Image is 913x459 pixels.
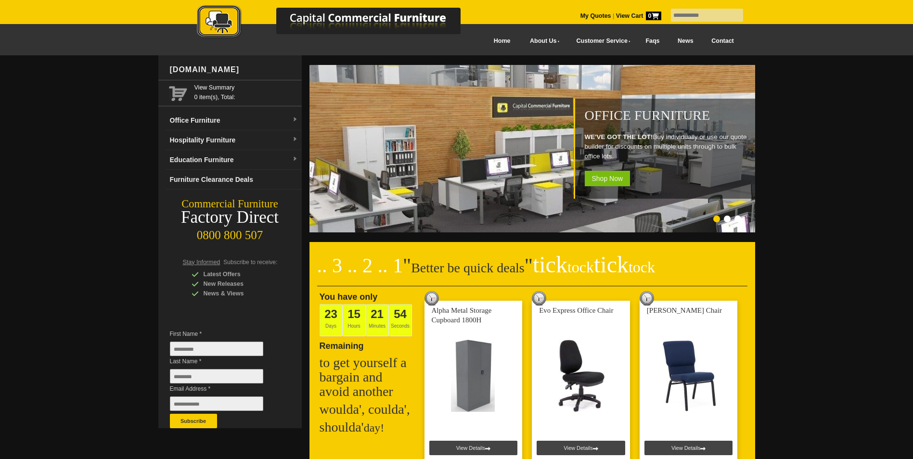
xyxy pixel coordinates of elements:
span: Stay Informed [183,259,220,266]
img: dropdown [292,137,298,142]
span: 23 [324,307,337,320]
span: You have only [320,292,378,302]
strong: View Cart [616,13,661,19]
a: News [669,30,702,52]
input: Last Name * [170,369,263,383]
span: 21 [371,307,384,320]
li: Page dot 1 [713,216,720,222]
span: tock [567,258,594,276]
img: tick tock deal clock [424,291,439,306]
a: Hospitality Furnituredropdown [166,130,302,150]
p: Buy individually or use our quote builder for discounts on multiple units through to bulk office ... [585,132,750,161]
h2: to get yourself a bargain and avoid another [320,356,416,399]
a: Education Furnituredropdown [166,150,302,170]
span: Days [320,304,343,336]
span: 15 [347,307,360,320]
a: About Us [519,30,566,52]
span: day! [364,421,385,434]
span: Seconds [389,304,412,336]
img: Office Furniture [309,65,757,232]
h1: Office Furniture [585,108,750,123]
div: Latest Offers [192,269,283,279]
div: Factory Direct [158,211,302,224]
a: Customer Service [566,30,636,52]
input: Email Address * [170,396,263,411]
input: First Name * [170,342,263,356]
a: My Quotes [580,13,611,19]
span: .. 3 .. 2 .. 1 [317,255,403,277]
a: View Summary [194,83,298,92]
li: Page dot 2 [724,216,731,222]
img: tick tock deal clock [532,291,546,306]
a: Capital Commercial Furniture Logo [170,5,507,43]
span: Remaining [320,337,364,351]
h2: woulda', coulda', [320,402,416,417]
li: Page dot 3 [734,216,741,222]
h2: Better be quick deals [317,257,747,286]
span: " [525,255,655,277]
img: dropdown [292,117,298,123]
a: Office Furnituredropdown [166,111,302,130]
span: tick tick [533,252,655,277]
a: Faqs [637,30,669,52]
span: 54 [394,307,407,320]
div: New Releases [192,279,283,289]
div: 0800 800 507 [158,224,302,242]
span: Email Address * [170,384,278,394]
span: Subscribe to receive: [223,259,277,266]
img: dropdown [292,156,298,162]
button: Subscribe [170,414,217,428]
a: Furniture Clearance Deals [166,170,302,190]
span: First Name * [170,329,278,339]
img: Capital Commercial Furniture Logo [170,5,507,40]
span: Last Name * [170,357,278,366]
a: Contact [702,30,743,52]
img: tick tock deal clock [640,291,654,306]
strong: WE'VE GOT THE LOT! [585,133,653,140]
a: Office Furniture WE'VE GOT THE LOT!Buy individually or use our quote builder for discounts on mul... [309,227,757,234]
div: [DOMAIN_NAME] [166,55,302,84]
span: " [403,255,411,277]
span: 0 [646,12,661,20]
div: News & Views [192,289,283,298]
div: Commercial Furniture [158,197,302,211]
span: 0 item(s), Total: [194,83,298,101]
span: Minutes [366,304,389,336]
span: Hours [343,304,366,336]
span: Shop Now [585,171,630,186]
a: View Cart0 [614,13,661,19]
span: tock [629,258,655,276]
h2: shoulda' [320,420,416,435]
